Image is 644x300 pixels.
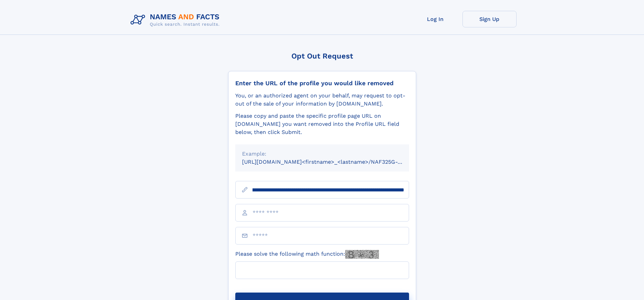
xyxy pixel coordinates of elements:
[408,11,462,27] a: Log In
[462,11,517,27] a: Sign Up
[128,11,225,29] img: Logo Names and Facts
[235,112,409,136] div: Please copy and paste the specific profile page URL on [DOMAIN_NAME] you want removed into the Pr...
[235,250,379,259] label: Please solve the following math function:
[228,52,416,60] div: Opt Out Request
[235,92,409,108] div: You, or an authorized agent on your behalf, may request to opt-out of the sale of your informatio...
[242,150,402,158] div: Example:
[235,79,409,87] div: Enter the URL of the profile you would like removed
[242,159,422,165] small: [URL][DOMAIN_NAME]<firstname>_<lastname>/NAF325G-xxxxxxxx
